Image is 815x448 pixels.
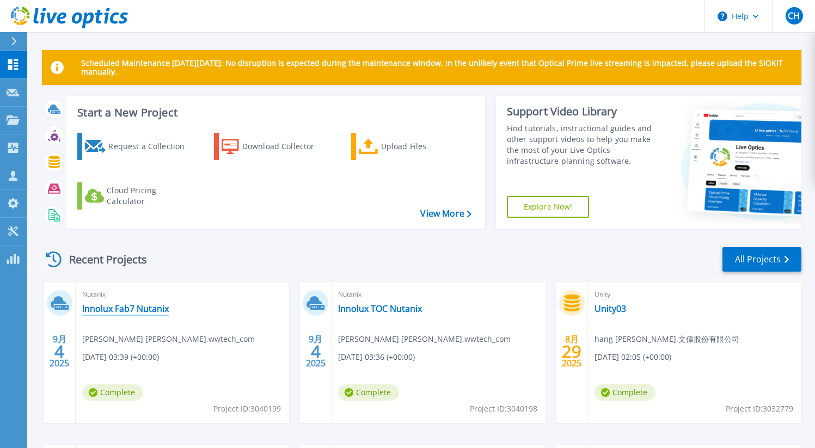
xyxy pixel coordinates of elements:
a: View More [420,208,471,219]
a: Innolux Fab7 Nutanix [82,303,169,314]
span: [PERSON_NAME] [PERSON_NAME] , wwtech_com [338,333,511,345]
div: Find tutorials, instructional guides and other support videos to help you make the most of your L... [507,123,660,167]
div: Recent Projects [42,246,162,273]
span: [PERSON_NAME] [PERSON_NAME] , wwtech_com [82,333,255,345]
span: Project ID: 3032779 [726,403,793,415]
div: Upload Files [381,136,468,157]
span: Project ID: 3040198 [470,403,537,415]
a: Cloud Pricing Calculator [77,182,199,210]
span: CH [788,11,800,20]
span: Nutanix [338,289,538,300]
div: Cloud Pricing Calculator [107,185,194,207]
span: Unity [595,289,795,300]
div: 9月 2025 [305,332,326,371]
div: Download Collector [242,136,329,157]
span: Complete [82,384,143,401]
a: Request a Collection [77,133,199,160]
h3: Start a New Project [77,107,471,119]
div: Support Video Library [507,105,660,119]
span: 4 [54,347,64,356]
span: [DATE] 03:39 (+00:00) [82,351,159,363]
span: Nutanix [82,289,283,300]
span: [DATE] 02:05 (+00:00) [595,351,671,363]
a: Upload Files [351,133,473,160]
a: Unity03 [595,303,626,314]
span: Complete [595,384,655,401]
a: All Projects [722,247,801,272]
a: Innolux TOC Nutanix [338,303,422,314]
div: 8月 2025 [561,332,582,371]
span: Project ID: 3040199 [213,403,281,415]
span: hang [PERSON_NAME] , 文偉股份有限公司 [595,333,739,345]
span: 4 [311,347,321,356]
a: Explore Now! [507,196,590,218]
a: Download Collector [214,133,335,160]
div: Request a Collection [108,136,195,157]
span: [DATE] 03:36 (+00:00) [338,351,415,363]
span: 29 [562,347,581,356]
span: Complete [338,384,399,401]
p: Scheduled Maintenance [DATE][DATE]: No disruption is expected during the maintenance window. In t... [81,59,793,76]
div: 9月 2025 [49,332,70,371]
